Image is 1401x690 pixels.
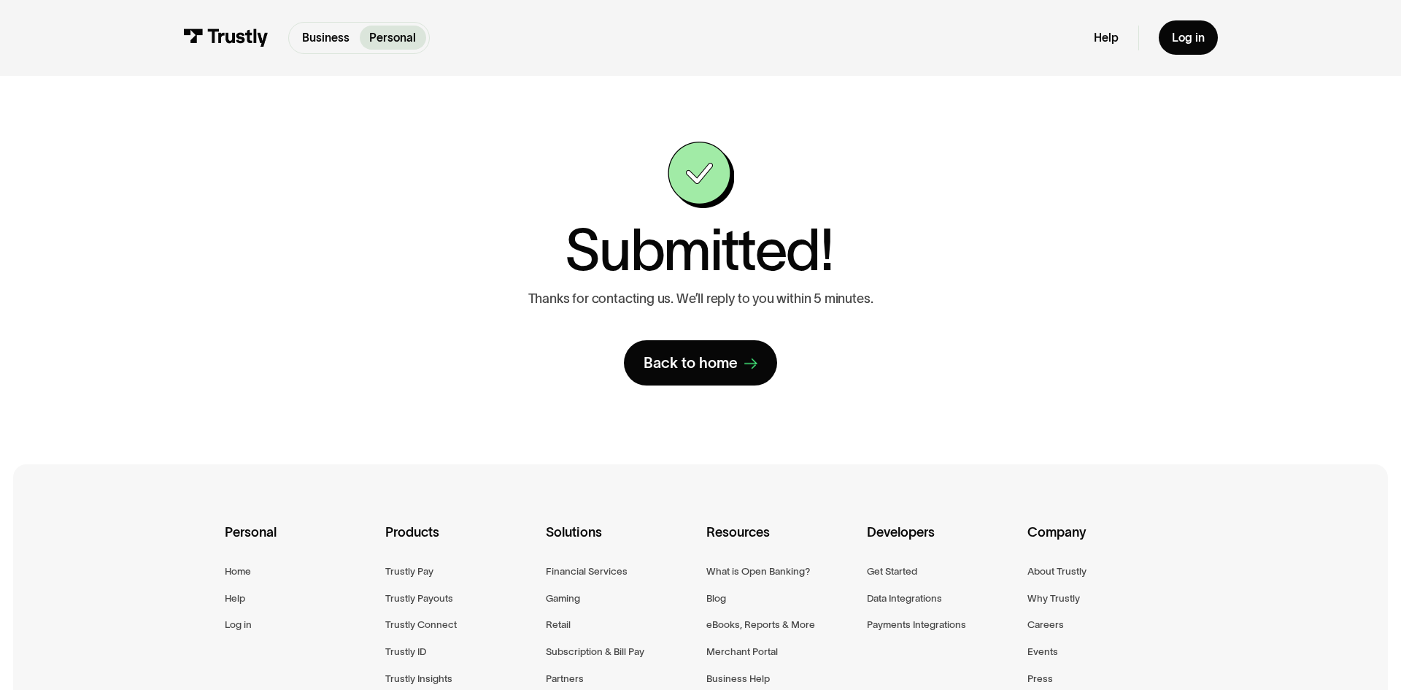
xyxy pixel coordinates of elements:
[385,590,453,607] a: Trustly Payouts
[1027,590,1080,607] a: Why Trustly
[225,563,251,580] a: Home
[644,353,738,372] div: Back to home
[706,616,815,633] a: eBooks, Reports & More
[385,563,433,580] a: Trustly Pay
[546,590,580,607] a: Gaming
[546,563,628,580] a: Financial Services
[706,522,855,563] div: Resources
[1027,563,1087,580] a: About Trustly
[624,340,777,386] a: Back to home
[1027,522,1176,563] div: Company
[385,522,534,563] div: Products
[302,29,350,47] p: Business
[706,670,770,687] a: Business Help
[385,670,452,687] a: Trustly Insights
[385,616,457,633] a: Trustly Connect
[546,670,584,687] a: Partners
[546,522,695,563] div: Solutions
[565,221,833,279] h1: Submitted!
[706,563,810,580] a: What is Open Banking?
[293,26,360,50] a: Business
[867,563,917,580] a: Get Started
[369,29,416,47] p: Personal
[385,643,426,660] a: Trustly ID
[225,522,374,563] div: Personal
[1027,643,1058,660] a: Events
[183,28,269,47] img: Trustly Logo
[867,590,942,607] a: Data Integrations
[1027,670,1053,687] a: Press
[225,616,252,633] a: Log in
[1172,31,1205,45] div: Log in
[867,616,966,633] a: Payments Integrations
[867,522,1016,563] div: Developers
[546,643,644,660] a: Subscription & Bill Pay
[706,590,726,607] a: Blog
[546,616,571,633] a: Retail
[1159,20,1218,55] a: Log in
[360,26,426,50] a: Personal
[225,590,245,607] a: Help
[1027,616,1064,633] a: Careers
[1094,31,1119,45] a: Help
[528,291,873,307] p: Thanks for contacting us. We’ll reply to you within 5 minutes.
[706,643,778,660] a: Merchant Portal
